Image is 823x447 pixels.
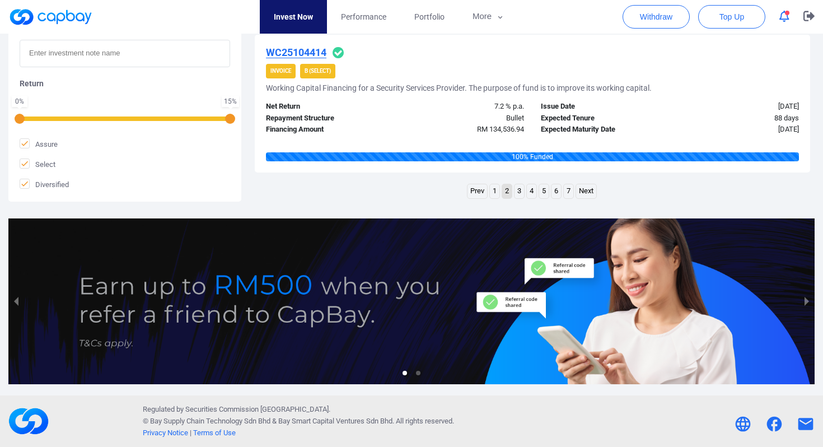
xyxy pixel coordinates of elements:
a: Privacy Notice [143,429,188,437]
a: Page 4 [527,184,536,198]
a: Page 6 [551,184,561,198]
div: 7.2 % p.a. [395,101,533,113]
div: Financing Amount [258,124,395,136]
p: Regulated by Securities Commission [GEOGRAPHIC_DATA]. © Bay Supply Chain Technology Sdn Bhd & . A... [143,404,454,439]
a: Page 7 [564,184,573,198]
a: Page 3 [515,184,524,198]
button: Withdraw [623,5,690,29]
div: 88 days [670,113,808,124]
u: WC25104414 [266,46,326,58]
div: Expected Tenure [532,113,670,124]
h5: Return [20,78,230,89]
div: [DATE] [670,124,808,136]
a: Next page [576,184,596,198]
div: Issue Date [532,101,670,113]
a: Previous page [467,184,487,198]
div: 0 % [14,98,25,105]
button: Top Up [698,5,765,29]
input: Enter investment note name [20,40,230,67]
div: 15 % [224,98,237,105]
strong: Invoice [270,68,291,74]
li: slide item 1 [403,371,407,375]
span: RM 134,536.94 [477,125,524,133]
a: Page 1 [490,184,499,198]
span: Bay Smart Capital Ventures Sdn Bhd [278,417,392,425]
div: Expected Maturity Date [532,124,670,136]
strong: B (Select) [305,68,331,74]
div: Net Return [258,101,395,113]
a: Page 2 is your current page [502,184,512,198]
span: Diversified [20,179,69,190]
a: Terms of Use [193,429,236,437]
div: Bullet [395,113,533,124]
button: next slide / item [799,218,815,384]
span: Select [20,159,55,170]
div: Repayment Structure [258,113,395,124]
span: Top Up [719,11,744,22]
span: Portfolio [414,11,445,23]
li: slide item 2 [416,371,420,375]
img: footerLogo [8,401,49,441]
button: previous slide / item [8,218,24,384]
a: Page 5 [539,184,549,198]
span: Performance [341,11,386,23]
div: 100 % Funded [266,152,799,161]
div: [DATE] [670,101,808,113]
span: Assure [20,138,58,150]
h5: Working Capital Financing for a Security Services Provider. The purpose of fund is to improve its... [266,83,652,93]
